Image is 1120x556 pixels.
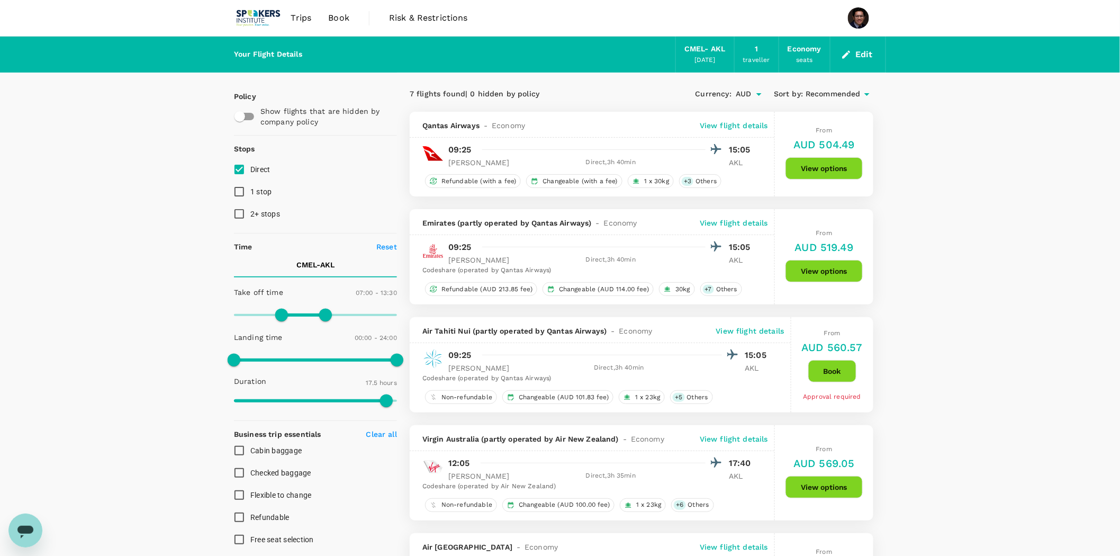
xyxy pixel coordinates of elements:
span: Refundable (with a fee) [437,177,520,186]
p: Landing time [234,332,283,343]
h6: AUD 519.49 [795,239,854,256]
span: Economy [631,434,664,444]
span: Flexible to change [250,491,312,499]
div: 1 x 30kg [628,174,674,188]
button: View options [785,157,863,180]
span: Trips [291,12,312,24]
span: Economy [619,326,653,336]
img: TN [422,348,444,370]
div: [DATE] [694,55,716,66]
p: Take off time [234,287,283,298]
div: 7 flights found | 0 hidden by policy [410,88,642,100]
span: - [619,434,631,444]
span: 1 x 23kg [631,393,664,402]
span: From [824,329,841,337]
span: + 7 [703,285,714,294]
span: Others [684,500,713,509]
h6: AUD 504.49 [793,136,855,153]
p: View flight details [700,120,768,131]
p: CMEL - AKL [296,259,335,270]
span: Economy [525,542,558,552]
span: From [816,229,833,237]
p: 09:25 [448,349,472,362]
div: Codeshare (operated by Qantas Airways) [422,265,755,276]
img: Sakib Iftekhar [848,7,869,29]
span: + 5 [673,393,684,402]
span: Approval required [803,393,861,400]
div: +7Others [700,282,742,296]
button: Edit [839,46,877,63]
img: EK [422,240,444,262]
span: 1 x 30kg [640,177,673,186]
div: seats [796,55,813,66]
strong: Business trip essentials [234,430,321,438]
span: Free seat selection [250,535,314,544]
div: Non-refundable [425,498,497,512]
span: Others [712,285,742,294]
button: View options [785,260,863,282]
div: 1 x 23kg [619,390,665,404]
div: Refundable (with a fee) [425,174,521,188]
span: From [816,548,833,555]
div: Changeable (AUD 101.83 fee) [502,390,613,404]
div: Refundable (AUD 213.85 fee) [425,282,537,296]
span: 07:00 - 13:30 [356,289,397,297]
div: Direct , 3h 40min [516,157,706,168]
p: 17:40 [729,457,755,470]
span: - [607,326,619,336]
span: 1 x 23kg [632,500,665,509]
div: Codeshare (operated by Qantas Airways) [422,373,772,384]
div: 1 [755,43,758,55]
p: 12:05 [448,457,470,470]
span: Cabin baggage [250,446,302,455]
div: CMEL - AKL [684,43,725,55]
span: 2+ stops [250,210,280,218]
p: [PERSON_NAME] [448,363,510,373]
div: 1 x 23kg [620,498,666,512]
span: Recommended [806,88,861,100]
p: Policy [234,91,243,102]
div: Economy [788,43,821,55]
span: Refundable (AUD 213.85 fee) [437,285,537,294]
p: View flight details [700,542,768,552]
strong: Stops [234,145,255,153]
p: Show flights that are hidden by company policy [260,106,390,127]
div: Your Flight Details [234,49,302,60]
p: AKL [729,157,755,168]
p: View flight details [700,218,768,228]
span: 30kg [671,285,694,294]
p: 09:25 [448,241,472,254]
div: +6Others [671,498,713,512]
button: View options [785,476,863,498]
p: [PERSON_NAME] [448,255,510,265]
p: AKL [745,363,772,373]
span: From [816,445,833,453]
span: Economy [492,120,525,131]
span: Economy [604,218,637,228]
div: Changeable (AUD 114.00 fee) [543,282,654,296]
span: 17.5 hours [366,379,398,387]
span: Refundable [250,513,290,522]
p: Time [234,241,252,252]
span: Air [GEOGRAPHIC_DATA] [422,542,512,552]
span: Changeable (AUD 114.00 fee) [555,285,653,294]
h6: AUD 569.05 [793,455,855,472]
div: Non-refundable [425,390,497,404]
span: + 3 [682,177,693,186]
span: Direct [250,165,270,174]
p: 15:05 [729,144,755,156]
div: Direct , 3h 40min [516,363,722,373]
div: traveller [743,55,770,66]
p: [PERSON_NAME] [448,157,510,168]
span: - [512,542,525,552]
p: Reset [376,241,397,252]
span: Virgin Australia (partly operated by Air New Zealand) [422,434,619,444]
span: Non-refundable [437,500,496,509]
p: 15:05 [729,241,755,254]
span: Others [691,177,721,186]
img: QF [422,143,444,164]
span: Currency : [696,88,731,100]
div: Changeable (with a fee) [526,174,622,188]
span: Sort by : [774,88,803,100]
span: Book [328,12,349,24]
